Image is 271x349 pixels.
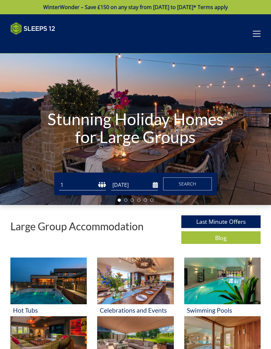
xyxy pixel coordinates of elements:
[181,215,261,228] a: Last Minute Offers
[10,22,55,35] img: Sleeps 12
[100,307,171,314] h3: Celebrations and Events
[7,39,75,44] iframe: Customer reviews powered by Trustpilot
[111,180,158,190] input: Arrival Date
[10,221,144,232] p: Large Group Accommodation
[184,258,261,304] img: 'Swimming Pools' - Large Group Accommodation Holiday Ideas
[10,258,87,316] a: 'Hot Tubs' - Large Group Accommodation Holiday Ideas Hot Tubs
[41,97,230,159] h1: Stunning Holiday Homes for Large Groups
[13,307,84,314] h3: Hot Tubs
[163,177,212,190] button: Search
[10,258,87,304] img: 'Hot Tubs' - Large Group Accommodation Holiday Ideas
[97,258,174,304] img: 'Celebrations and Events' - Large Group Accommodation Holiday Ideas
[179,181,196,187] span: Search
[181,231,261,244] a: Blog
[187,307,258,314] h3: Swimming Pools
[184,258,261,316] a: 'Swimming Pools' - Large Group Accommodation Holiday Ideas Swimming Pools
[97,258,174,316] a: 'Celebrations and Events' - Large Group Accommodation Holiday Ideas Celebrations and Events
